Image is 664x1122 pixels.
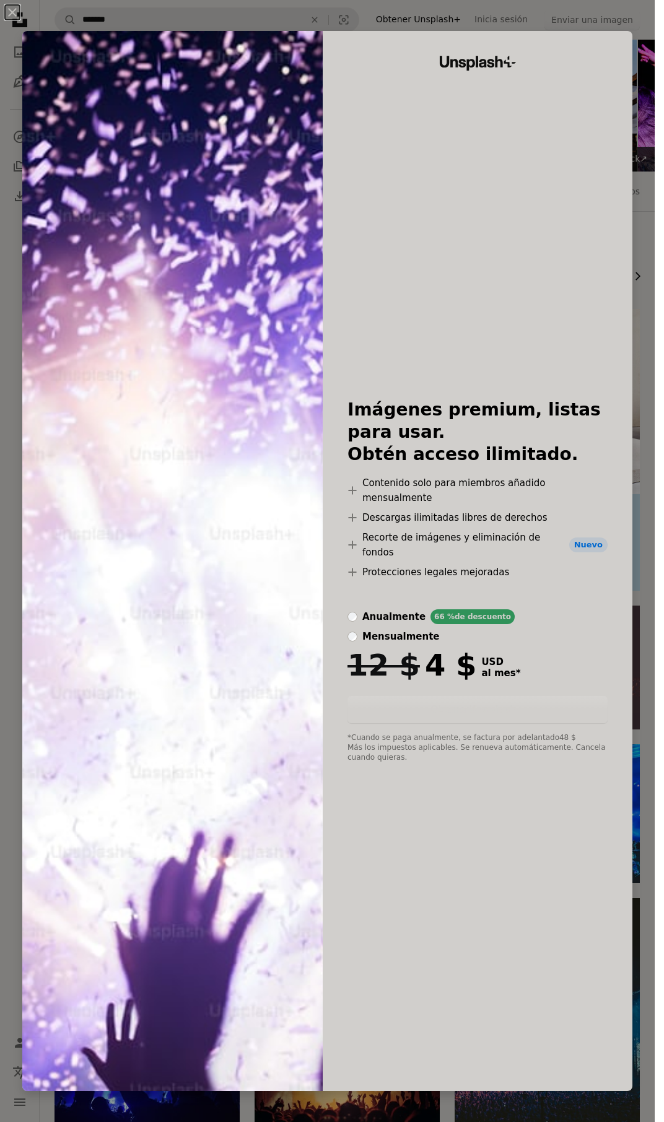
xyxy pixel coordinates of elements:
div: 66 % de descuento [430,609,515,624]
li: Recorte de imágenes y eliminación de fondos [347,530,608,560]
div: *Cuando se paga anualmente, se factura por adelantado 48 $ Más los impuestos aplicables. Se renue... [347,733,608,763]
div: mensualmente [362,629,439,644]
strong: Unsplash+ [469,704,525,715]
div: anualmente [362,609,426,624]
span: USD [481,656,520,668]
input: anualmente66 %de descuento [347,612,357,622]
input: mensualmente [347,632,357,641]
span: al mes * [481,668,520,679]
h2: Imágenes premium, listas para usar. Obtén acceso ilimitado. [347,399,608,466]
li: Protecciones legales mejoradas [347,565,608,580]
li: Descargas ilimitadas libres de derechos [347,510,608,525]
span: 12 $ [347,649,420,681]
div: 4 $ [347,649,476,681]
button: ObtenerUnsplash+ [347,696,608,723]
li: Contenido solo para miembros añadido mensualmente [347,476,608,505]
span: Nuevo [569,537,608,552]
